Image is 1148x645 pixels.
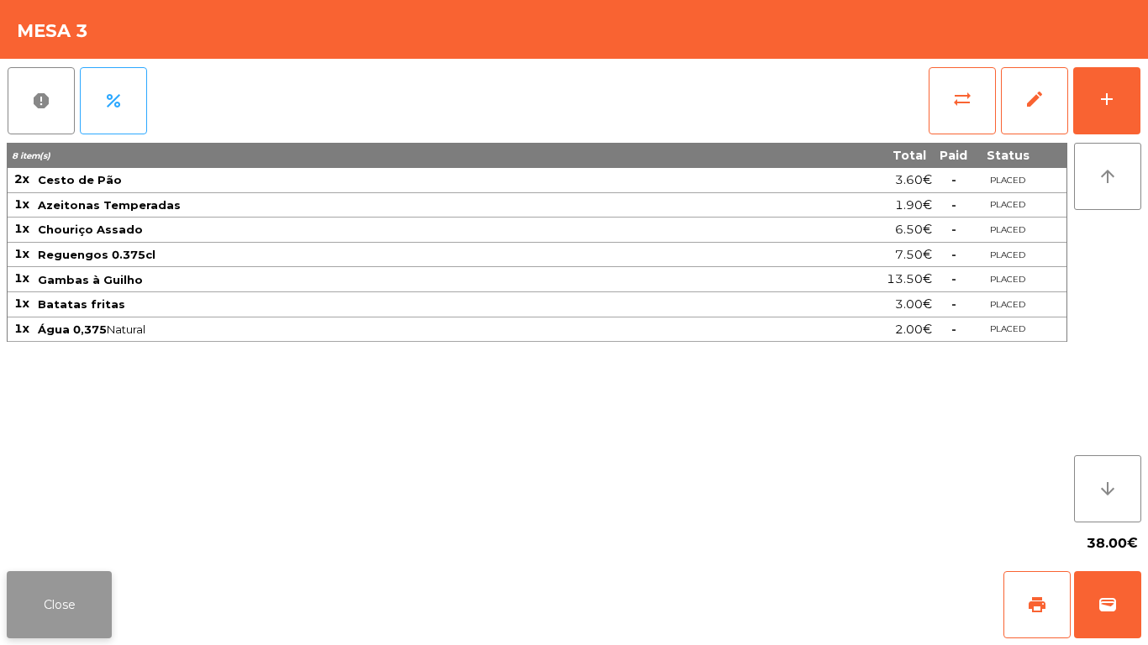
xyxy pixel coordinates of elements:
[951,247,956,262] span: -
[38,273,143,286] span: Gambas à Guilho
[974,218,1041,243] td: PLACED
[974,292,1041,317] td: PLACED
[951,172,956,187] span: -
[1098,166,1118,186] i: arrow_upward
[1074,571,1141,638] button: wallet
[1098,479,1118,499] i: arrow_downward
[974,168,1041,193] td: PLACED
[1001,67,1068,134] button: edit
[31,91,51,111] span: report
[80,67,147,134] button: percent
[103,91,124,111] span: percent
[974,193,1041,218] td: PLACED
[14,221,29,236] span: 1x
[895,293,932,316] span: 3.00€
[8,67,75,134] button: report
[951,322,956,337] span: -
[1098,595,1118,615] span: wallet
[895,318,932,341] span: 2.00€
[17,18,88,44] h4: Mesa 3
[951,222,956,237] span: -
[14,321,29,336] span: 1x
[38,173,122,186] span: Cesto de Pão
[887,268,932,291] span: 13.50€
[1074,143,1141,210] button: arrow_upward
[38,297,125,311] span: Batatas fritas
[895,218,932,241] span: 6.50€
[933,143,974,168] th: Paid
[1024,89,1045,109] span: edit
[14,197,29,212] span: 1x
[951,296,956,312] span: -
[14,171,29,186] span: 2x
[974,143,1041,168] th: Status
[951,271,956,286] span: -
[951,197,956,212] span: -
[952,89,972,109] span: sync_alt
[14,270,29,286] span: 1x
[12,150,50,161] span: 8 item(s)
[14,296,29,311] span: 1x
[974,267,1041,292] td: PLACED
[38,223,143,236] span: Chouriço Assado
[1027,595,1047,615] span: print
[1073,67,1140,134] button: add
[14,246,29,261] span: 1x
[1003,571,1071,638] button: print
[38,248,155,261] span: Reguengos 0.375cl
[974,243,1041,268] td: PLACED
[895,169,932,191] span: 3.60€
[38,198,181,212] span: Azeitonas Temperadas
[895,194,932,217] span: 1.90€
[1087,531,1138,556] span: 38.00€
[895,244,932,266] span: 7.50€
[1097,89,1117,109] div: add
[974,317,1041,343] td: PLACED
[929,67,996,134] button: sync_alt
[38,322,107,336] span: Água 0,375
[38,322,713,336] span: Natural
[1074,455,1141,522] button: arrow_downward
[714,143,933,168] th: Total
[7,571,112,638] button: Close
